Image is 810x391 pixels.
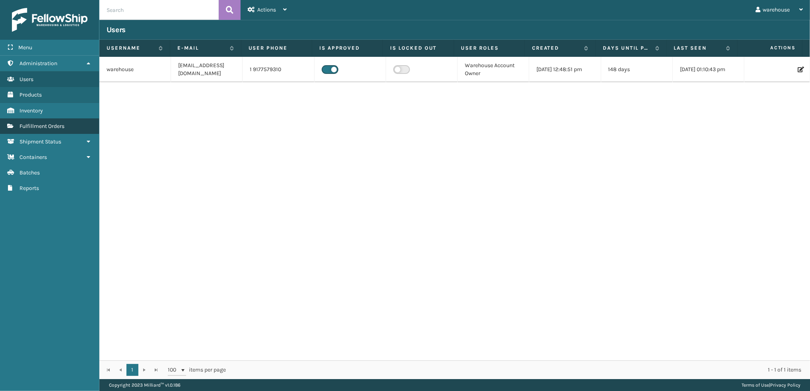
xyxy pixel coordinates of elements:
[243,57,314,82] td: 1 9177579310
[601,57,673,82] td: 148 days
[461,45,517,52] label: User Roles
[126,364,138,376] a: 1
[603,45,651,52] label: Days until password expires
[19,123,64,130] span: Fulfillment Orders
[19,138,61,145] span: Shipment Status
[19,169,40,176] span: Batches
[19,185,39,192] span: Reports
[19,76,33,83] span: Users
[249,45,305,52] label: User phone
[99,57,171,82] td: warehouse
[742,379,800,391] div: |
[19,91,42,98] span: Products
[19,60,57,67] span: Administration
[171,57,243,82] td: [EMAIL_ADDRESS][DOMAIN_NAME]
[532,45,580,52] label: Created
[673,57,744,82] td: [DATE] 01:10:43 pm
[319,45,375,52] label: Is Approved
[107,45,155,52] label: Username
[168,366,180,374] span: 100
[798,67,802,72] i: Edit
[390,45,446,52] label: Is Locked Out
[18,44,32,51] span: Menu
[177,45,225,52] label: E-mail
[168,364,226,376] span: items per page
[19,107,43,114] span: Inventory
[107,25,126,35] h3: Users
[109,379,181,391] p: Copyright 2023 Milliard™ v 1.0.186
[12,8,87,32] img: logo
[742,382,769,388] a: Terms of Use
[237,366,801,374] div: 1 - 1 of 1 items
[529,57,601,82] td: [DATE] 12:48:51 pm
[257,6,276,13] span: Actions
[458,57,529,82] td: Warehouse Account Owner
[19,154,47,161] span: Containers
[770,382,800,388] a: Privacy Policy
[740,41,800,54] span: Actions
[674,45,722,52] label: Last Seen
